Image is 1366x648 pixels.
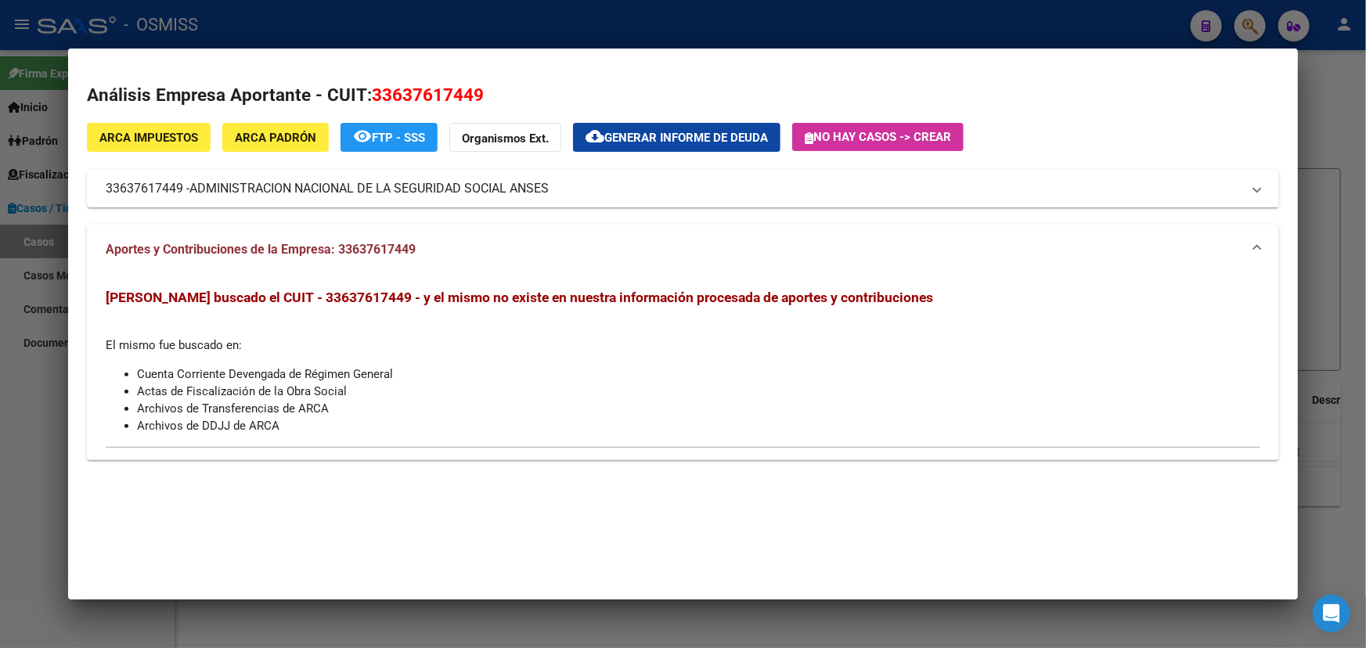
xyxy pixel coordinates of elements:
span: No hay casos -> Crear [805,130,951,144]
span: [PERSON_NAME] buscado el CUIT - 33637617449 - y el mismo no existe en nuestra información procesa... [106,290,933,305]
button: FTP - SSS [341,123,438,152]
button: ARCA Impuestos [87,123,211,152]
button: ARCA Padrón [222,123,329,152]
li: Archivos de Transferencias de ARCA [137,400,1260,417]
span: 33637617449 [372,85,484,105]
div: Open Intercom Messenger [1313,595,1350,632]
button: Generar informe de deuda [573,123,780,152]
li: Cuenta Corriente Devengada de Régimen General [137,365,1260,383]
span: ARCA Padrón [235,131,316,145]
span: FTP - SSS [372,131,425,145]
mat-expansion-panel-header: 33637617449 -ADMINISTRACION NACIONAL DE LA SEGURIDAD SOCIAL ANSES [87,170,1279,207]
mat-icon: remove_red_eye [353,127,372,146]
strong: Organismos Ext. [462,131,549,146]
span: Generar informe de deuda [604,131,768,145]
li: Actas de Fiscalización de la Obra Social [137,383,1260,400]
span: ADMINISTRACION NACIONAL DE LA SEGURIDAD SOCIAL ANSES [189,179,549,198]
div: El mismo fue buscado en: [106,289,1260,435]
div: Aportes y Contribuciones de la Empresa: 33637617449 [87,275,1279,460]
span: Aportes y Contribuciones de la Empresa: 33637617449 [106,242,416,257]
button: No hay casos -> Crear [792,123,964,151]
li: Archivos de DDJJ de ARCA [137,417,1260,434]
mat-icon: cloud_download [586,127,604,146]
h2: Análisis Empresa Aportante - CUIT: [87,82,1279,109]
mat-expansion-panel-header: Aportes y Contribuciones de la Empresa: 33637617449 [87,225,1279,275]
mat-panel-title: 33637617449 - [106,179,1242,198]
span: ARCA Impuestos [99,131,198,145]
button: Organismos Ext. [449,123,561,152]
